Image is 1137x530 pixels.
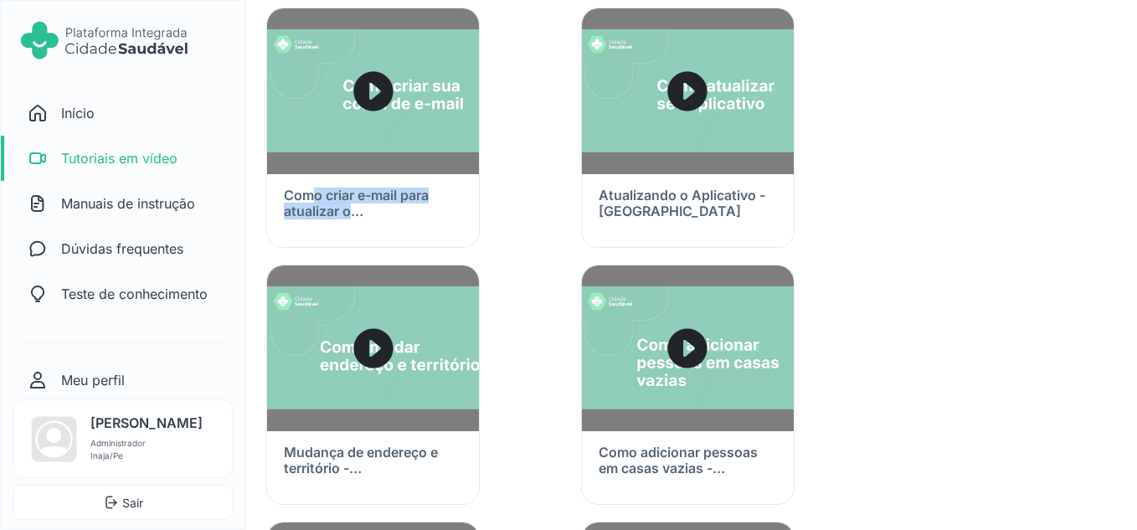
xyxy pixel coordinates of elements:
[1,226,245,271] a: Dúvidas frequentes
[349,324,398,373] ion-icon: caret forward circle
[90,450,203,462] p: Inaja/Pe
[61,148,177,168] p: Tutoriais em vídeo
[90,416,203,430] h5: [PERSON_NAME]
[61,103,95,123] p: Início
[90,437,203,450] p: Administrador
[663,67,712,116] ion-icon: caret forward circle
[13,399,233,478] a: Foto do usuário [PERSON_NAME] Administrador Inaja/Pe
[1,90,245,136] a: Início
[599,445,769,476] h3: Como adicionar pessoas em casas vazias - [GEOGRAPHIC_DATA]
[1,358,245,403] a: Meu perfil
[61,370,125,390] p: Meu perfil
[349,67,398,116] ion-icon: caret forward circle
[61,239,183,259] p: Dúvidas frequentes
[1,181,245,226] a: Manuais de instrução
[61,284,208,304] p: Teste de conhecimento
[267,8,479,174] img: Como criar e-mail para atualizar o Cidade Saudável
[582,8,794,174] img: Atualizando o Aplicativo - Cidade Saudável
[582,265,794,431] img: Como adicionar pessoas em casas vazias - Cidade Saudável
[21,18,188,64] img: Logo do Cidade Saudável
[1,136,245,181] a: Tutoriais em vídeo
[284,188,455,219] h3: Como criar e-mail para atualizar o [GEOGRAPHIC_DATA]
[267,265,479,431] img: Mudança de endereço e território - Cidade Saudável
[14,494,232,512] span: Sair
[61,193,195,214] p: Manuais de instrução
[599,188,769,219] h3: Atualizando o Aplicativo - [GEOGRAPHIC_DATA]
[13,485,233,520] button: Sair
[31,416,77,462] img: Foto do usuário
[663,324,712,373] ion-icon: caret forward circle
[284,445,455,476] h3: Mudança de endereço e território - [GEOGRAPHIC_DATA]
[1,271,245,316] a: Teste de conhecimento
